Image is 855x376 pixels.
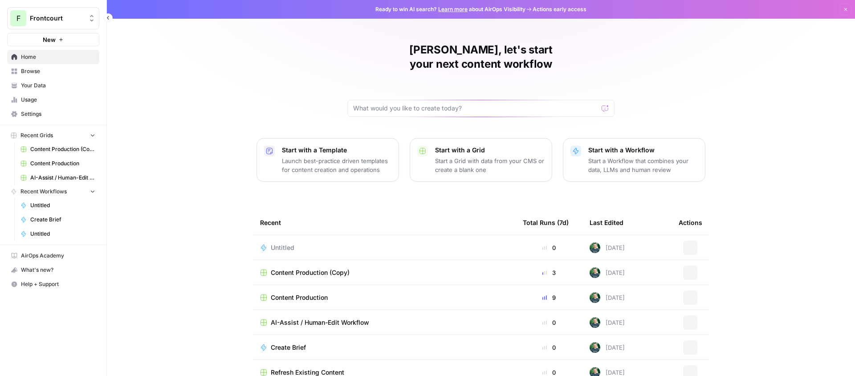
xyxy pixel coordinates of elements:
[7,50,99,64] a: Home
[590,342,625,353] div: [DATE]
[8,263,99,277] div: What's new?
[16,142,99,156] a: Content Production (Copy)
[260,210,509,235] div: Recent
[20,131,53,139] span: Recent Grids
[7,107,99,121] a: Settings
[7,129,99,142] button: Recent Grids
[679,210,702,235] div: Actions
[271,343,306,352] span: Create Brief
[590,317,600,328] img: h07igkfloj1v9lqp1sxvufjbesm0
[16,171,99,185] a: AI-Assist / Human-Edit Workflow
[523,343,575,352] div: 0
[260,268,509,277] a: Content Production (Copy)
[7,263,99,277] button: What's new?
[21,53,95,61] span: Home
[260,293,509,302] a: Content Production
[30,145,95,153] span: Content Production (Copy)
[7,93,99,107] a: Usage
[438,6,468,12] a: Learn more
[563,138,705,182] button: Start with a WorkflowStart a Workflow that combines your data, LLMs and human review
[7,277,99,291] button: Help + Support
[271,293,328,302] span: Content Production
[590,292,600,303] img: h07igkfloj1v9lqp1sxvufjbesm0
[20,188,67,196] span: Recent Workflows
[7,33,99,46] button: New
[435,146,545,155] p: Start with a Grid
[21,96,95,104] span: Usage
[30,159,95,168] span: Content Production
[43,35,56,44] span: New
[435,156,545,174] p: Start a Grid with data from your CMS or create a blank one
[590,242,625,253] div: [DATE]
[30,14,84,23] span: Frontcourt
[523,243,575,252] div: 0
[30,174,95,182] span: AI-Assist / Human-Edit Workflow
[7,78,99,93] a: Your Data
[375,5,525,13] span: Ready to win AI search? about AirOps Visibility
[7,249,99,263] a: AirOps Academy
[590,267,625,278] div: [DATE]
[533,5,586,13] span: Actions early access
[282,156,391,174] p: Launch best-practice driven templates for content creation and operations
[7,64,99,78] a: Browse
[21,67,95,75] span: Browse
[16,213,99,227] a: Create Brief
[588,146,698,155] p: Start with a Workflow
[590,267,600,278] img: h07igkfloj1v9lqp1sxvufjbesm0
[30,230,95,238] span: Untitled
[21,110,95,118] span: Settings
[7,7,99,29] button: Workspace: Frontcourt
[523,293,575,302] div: 9
[271,243,294,252] span: Untitled
[271,268,350,277] span: Content Production (Copy)
[7,185,99,198] button: Recent Workflows
[282,146,391,155] p: Start with a Template
[523,318,575,327] div: 0
[21,82,95,90] span: Your Data
[588,156,698,174] p: Start a Workflow that combines your data, LLMs and human review
[21,280,95,288] span: Help + Support
[30,216,95,224] span: Create Brief
[260,318,509,327] a: AI-Assist / Human-Edit Workflow
[16,13,20,24] span: F
[590,242,600,253] img: h07igkfloj1v9lqp1sxvufjbesm0
[260,243,509,252] a: Untitled
[256,138,399,182] button: Start with a TemplateLaunch best-practice driven templates for content creation and operations
[590,210,623,235] div: Last Edited
[16,227,99,241] a: Untitled
[16,198,99,213] a: Untitled
[21,252,95,260] span: AirOps Academy
[590,317,625,328] div: [DATE]
[590,342,600,353] img: h07igkfloj1v9lqp1sxvufjbesm0
[347,43,615,71] h1: [PERSON_NAME], let's start your next content workflow
[16,156,99,171] a: Content Production
[271,318,369,327] span: AI-Assist / Human-Edit Workflow
[410,138,552,182] button: Start with a GridStart a Grid with data from your CMS or create a blank one
[523,210,569,235] div: Total Runs (7d)
[30,201,95,209] span: Untitled
[523,268,575,277] div: 3
[353,104,598,113] input: What would you like to create today?
[590,292,625,303] div: [DATE]
[260,343,509,352] a: Create Brief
